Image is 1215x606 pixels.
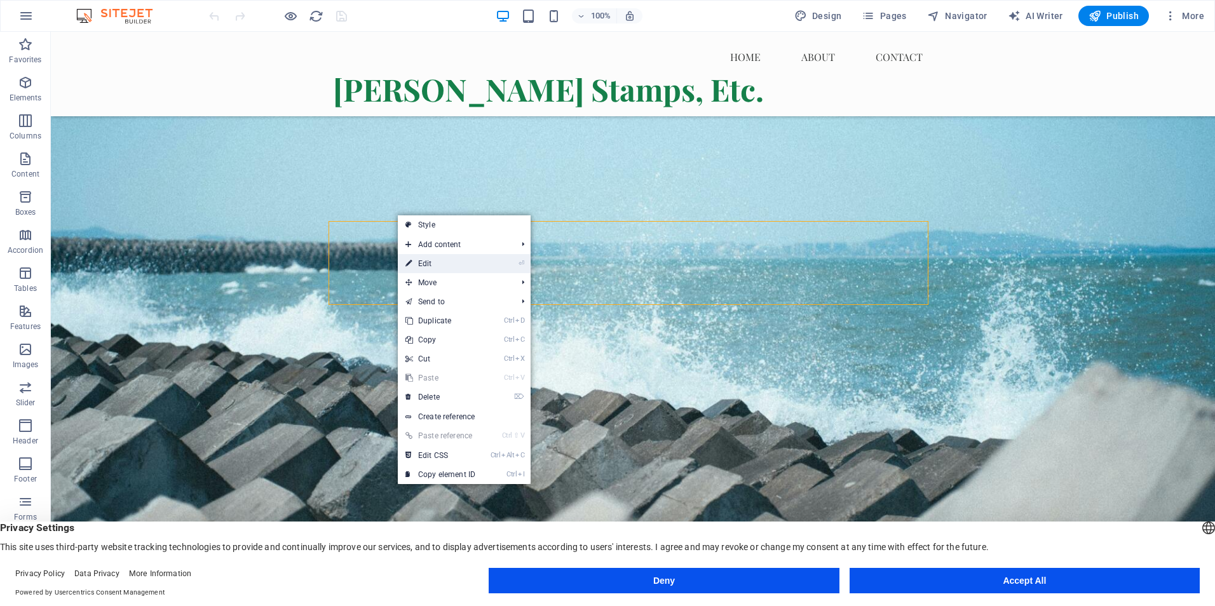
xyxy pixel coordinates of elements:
[14,283,37,293] p: Tables
[519,259,524,267] i: ⏎
[73,8,168,24] img: Editor Logo
[1008,10,1063,22] span: AI Writer
[1078,6,1149,26] button: Publish
[506,470,517,478] i: Ctrl
[515,354,524,363] i: X
[398,368,483,387] a: CtrlVPaste
[591,8,611,24] h6: 100%
[398,273,512,292] span: Move
[1003,6,1068,26] button: AI Writer
[14,474,37,484] p: Footer
[501,451,514,459] i: Alt
[10,131,41,141] p: Columns
[13,360,39,370] p: Images
[398,235,512,254] span: Add content
[398,349,483,368] a: CtrlXCut
[502,431,512,440] i: Ctrl
[398,407,531,426] a: Create reference
[572,8,617,24] button: 100%
[491,451,501,459] i: Ctrl
[504,374,514,382] i: Ctrl
[514,393,524,401] i: ⌦
[789,6,847,26] button: Design
[398,465,483,484] a: CtrlICopy element ID
[624,10,635,22] i: On resize automatically adjust zoom level to fit chosen device.
[10,321,41,332] p: Features
[1159,6,1209,26] button: More
[794,10,842,22] span: Design
[398,446,483,465] a: CtrlAltCEdit CSS
[927,10,988,22] span: Navigator
[398,387,483,407] a: ⌦Delete
[283,8,298,24] button: Click here to leave preview mode and continue editing
[11,169,39,179] p: Content
[13,436,38,446] p: Header
[8,245,43,255] p: Accordion
[862,10,906,22] span: Pages
[1164,10,1204,22] span: More
[857,6,911,26] button: Pages
[398,426,483,445] a: Ctrl⇧VPaste reference
[398,254,483,273] a: ⏎Edit
[515,374,524,382] i: V
[504,316,514,325] i: Ctrl
[9,55,41,65] p: Favorites
[15,207,36,217] p: Boxes
[515,316,524,325] i: D
[518,470,524,478] i: I
[398,215,531,234] a: Style
[515,335,524,344] i: C
[398,292,512,311] a: Send to
[515,451,524,459] i: C
[504,354,514,363] i: Ctrl
[513,431,519,440] i: ⇧
[1089,10,1139,22] span: Publish
[10,93,42,103] p: Elements
[16,398,36,408] p: Slider
[520,431,524,440] i: V
[504,335,514,344] i: Ctrl
[398,330,483,349] a: CtrlCCopy
[789,6,847,26] div: Design (Ctrl+Alt+Y)
[308,8,323,24] button: reload
[309,9,323,24] i: Reload page
[398,311,483,330] a: CtrlDDuplicate
[14,512,37,522] p: Forms
[922,6,993,26] button: Navigator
